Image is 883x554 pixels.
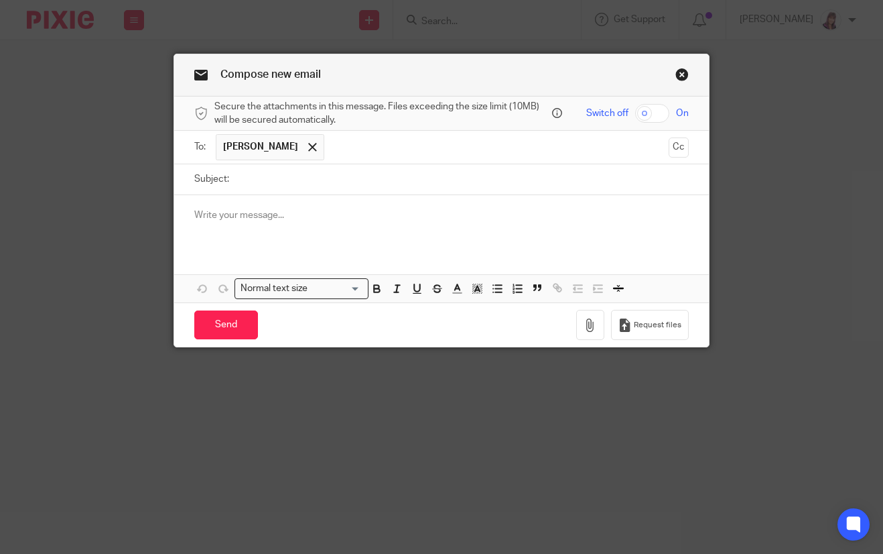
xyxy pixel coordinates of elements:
button: Request files [611,310,689,340]
label: To: [194,140,209,154]
a: Close this dialog window [675,68,689,86]
label: Subject: [194,172,229,186]
span: Secure the attachments in this message. Files exceeding the size limit (10MB) will be secured aut... [214,100,549,127]
div: Search for option [234,278,368,299]
span: [PERSON_NAME] [223,140,298,154]
span: Normal text size [238,282,311,296]
span: Compose new email [220,69,321,80]
button: Cc [669,137,689,158]
input: Search for option [312,282,360,296]
span: Switch off [586,107,628,120]
input: Send [194,311,258,339]
span: Request files [634,320,681,331]
span: On [676,107,689,120]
